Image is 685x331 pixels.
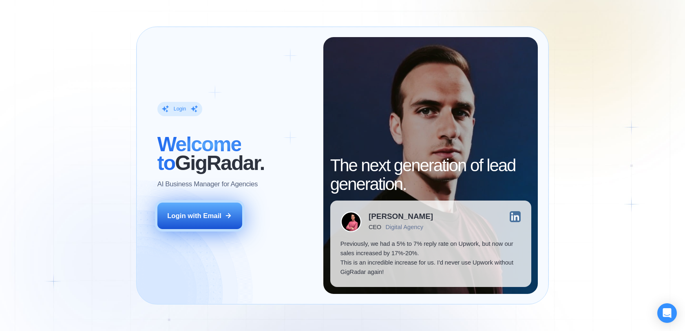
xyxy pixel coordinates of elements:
h2: ‍ GigRadar. [157,135,313,172]
span: Welcome to [157,132,241,174]
div: [PERSON_NAME] [369,213,433,221]
p: AI Business Manager for Agencies [157,179,258,189]
div: Login [174,106,186,113]
button: Login with Email [157,203,242,229]
h2: The next generation of lead generation. [330,156,531,194]
div: Login with Email [167,211,221,221]
p: Previously, we had a 5% to 7% reply rate on Upwork, but now our sales increased by 17%-20%. This ... [340,239,521,277]
div: CEO [369,224,381,231]
div: Open Intercom Messenger [657,303,677,323]
div: Digital Agency [385,224,423,231]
